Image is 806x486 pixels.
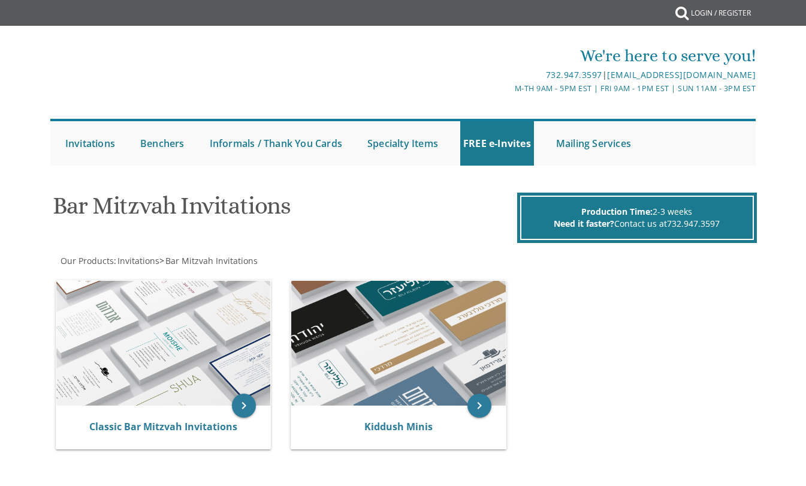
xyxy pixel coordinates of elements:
span: Invitations [117,255,159,266]
div: M-Th 9am - 5pm EST | Fri 9am - 1pm EST | Sun 11am - 3pm EST [286,82,756,95]
a: Kiddush Minis [364,420,433,433]
a: Our Products [59,255,114,266]
div: 2-3 weeks Contact us at [520,196,754,240]
a: keyboard_arrow_right [232,394,256,418]
div: | [286,68,756,82]
a: [EMAIL_ADDRESS][DOMAIN_NAME] [607,69,756,80]
a: Invitations [62,121,118,166]
a: Mailing Services [553,121,634,166]
div: We're here to serve you! [286,44,756,68]
a: FREE e-Invites [460,121,534,166]
a: Classic Bar Mitzvah Invitations [89,420,237,433]
span: Need it faster? [554,218,614,229]
a: 732.947.3597 [667,218,720,229]
a: 732.947.3597 [546,69,602,80]
span: > [159,255,258,266]
span: Bar Mitzvah Invitations [165,255,258,266]
img: Kiddush Minis [291,281,506,406]
a: Informals / Thank You Cards [207,121,345,166]
a: Specialty Items [364,121,441,166]
img: Classic Bar Mitzvah Invitations [56,281,271,406]
h1: Bar Mitzvah Invitations [53,193,514,228]
a: Bar Mitzvah Invitations [164,255,258,266]
span: Production Time: [581,206,653,217]
a: Benchers [137,121,188,166]
a: keyboard_arrow_right [467,394,491,418]
div: : [50,255,403,267]
a: Invitations [116,255,159,266]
